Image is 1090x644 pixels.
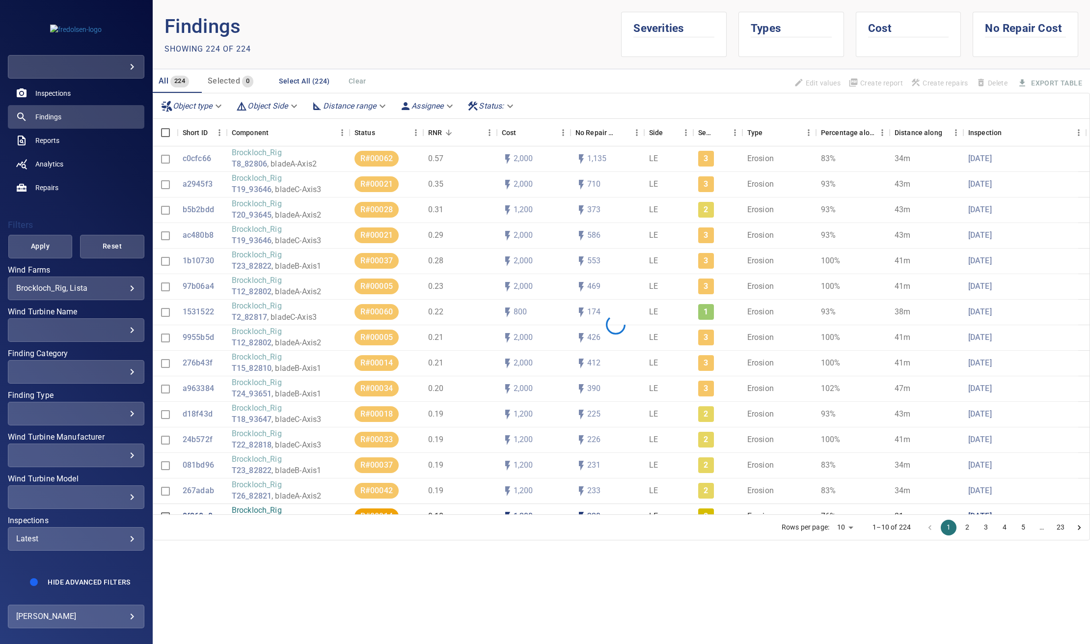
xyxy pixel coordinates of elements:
[335,125,350,140] button: Menu
[8,360,144,384] div: Finding Category
[978,520,994,535] button: Go to page 3
[208,76,240,85] span: Selected
[968,511,992,522] a: [DATE]
[350,119,423,146] div: Status
[428,119,442,146] div: Repair Now Ratio: The ratio of the additional incurred cost of repair in 1 year and the cost of r...
[42,574,136,590] button: Hide Advanced Filters
[921,520,1089,535] nav: pagination navigation
[8,350,144,358] label: Finding Category
[742,119,816,146] div: Type
[629,125,644,140] button: Menu
[227,119,350,146] div: Component
[782,522,829,532] p: Rows per page:
[16,534,136,543] div: Latest
[801,125,816,140] button: Menu
[411,101,443,111] em: Assignee
[790,75,845,91] span: Findings that are included in repair orders will not be updated
[1034,522,1050,532] div: …
[307,97,392,114] div: Distance range
[232,505,321,517] p: Brockloch_Rig
[463,97,519,114] div: Status:
[502,511,514,523] svg: Auto cost
[728,125,742,140] button: Menu
[159,76,168,85] span: All
[959,520,975,535] button: Go to page 2
[963,119,1086,146] div: Inspection
[323,101,376,111] em: Distance range
[997,520,1012,535] button: Go to page 4
[8,517,144,525] label: Inspections
[8,485,144,509] div: Wind Turbine Model
[170,76,189,87] span: 224
[354,511,399,522] span: R#00014
[907,75,972,91] span: Apply the latest inspection filter to create repairs
[985,12,1066,37] h1: No Repair Cost
[8,266,144,274] label: Wind Farms
[1071,520,1087,535] button: Go to next page
[679,125,693,140] button: Menu
[428,511,444,522] p: 0.18
[698,119,714,146] div: Severity
[949,125,963,140] button: Menu
[8,235,73,258] button: Apply
[409,125,423,140] button: Menu
[644,119,693,146] div: Side
[423,119,497,146] div: RNR
[8,392,144,399] label: Finding Type
[35,183,58,193] span: Repairs
[482,125,497,140] button: Menu
[868,12,949,37] h1: Cost
[941,520,956,535] button: page 1
[895,119,942,146] div: Distance along
[183,119,208,146] div: Short ID
[242,76,253,87] span: 0
[972,75,1011,91] span: Findings that are included in repair orders can not be deleted
[35,88,71,98] span: Inspections
[92,240,132,252] span: Reset
[833,520,857,534] div: 10
[890,119,963,146] div: Distance along
[8,277,144,300] div: Wind Farms
[35,112,61,122] span: Findings
[872,522,911,532] p: 1–10 of 224
[164,12,622,41] p: Findings
[633,12,714,37] h1: Severities
[35,136,59,145] span: Reports
[649,511,658,522] p: LE
[497,119,571,146] div: Cost
[8,176,144,199] a: repairs noActive
[8,444,144,467] div: Wind Turbine Manufacturer
[895,511,910,522] p: 31m
[502,119,517,146] div: The base labour and equipment costs to repair the finding. Does not include the loss of productio...
[751,12,832,37] h1: Types
[821,119,875,146] div: Percentage along
[354,119,375,146] div: Status
[157,97,228,114] div: Object type
[178,119,227,146] div: Short ID
[8,82,144,105] a: inspections noActive
[821,511,836,522] p: 76%
[875,125,890,140] button: Menu
[8,152,144,176] a: analytics noActive
[8,527,144,551] div: Inspections
[8,433,144,441] label: Wind Turbine Manufacturer
[164,43,251,55] p: Showing 224 of 224
[183,511,213,522] p: 0f260a0
[8,129,144,152] a: reports noActive
[714,126,728,140] button: Sort
[556,125,571,140] button: Menu
[21,240,60,252] span: Apply
[8,402,144,425] div: Finding Type
[232,119,269,146] div: Component
[16,609,136,624] div: [PERSON_NAME]
[649,119,663,146] div: Side
[479,101,504,111] em: Status :
[575,119,616,146] div: Projected additional costs incurred by waiting 1 year to repair. This is a function of possible i...
[747,511,774,522] p: Erosion
[1053,520,1068,535] button: Go to page 23
[704,511,708,522] p: 2
[571,119,644,146] div: No Repair Cost
[747,119,763,146] div: Type
[1071,125,1086,140] button: Menu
